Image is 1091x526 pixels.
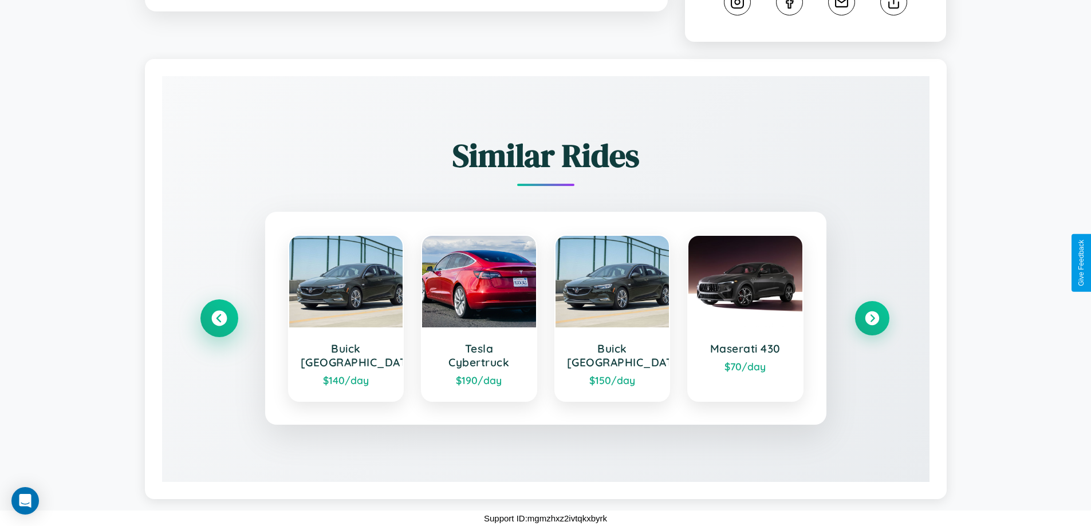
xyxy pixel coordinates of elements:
[700,342,791,355] h3: Maserati 430
[1077,240,1085,286] div: Give Feedback
[700,360,791,373] div: $ 70 /day
[288,235,404,402] a: Buick [GEOGRAPHIC_DATA]$140/day
[434,374,525,386] div: $ 190 /day
[567,342,658,369] h3: Buick [GEOGRAPHIC_DATA]
[687,235,804,402] a: Maserati 430$70/day
[301,374,392,386] div: $ 140 /day
[554,235,671,402] a: Buick [GEOGRAPHIC_DATA]$150/day
[434,342,525,369] h3: Tesla Cybertruck
[567,374,658,386] div: $ 150 /day
[421,235,537,402] a: Tesla Cybertruck$190/day
[301,342,392,369] h3: Buick [GEOGRAPHIC_DATA]
[11,487,39,515] div: Open Intercom Messenger
[484,511,607,526] p: Support ID: mgmzhxz2ivtqkxbyrk
[202,133,889,177] h2: Similar Rides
